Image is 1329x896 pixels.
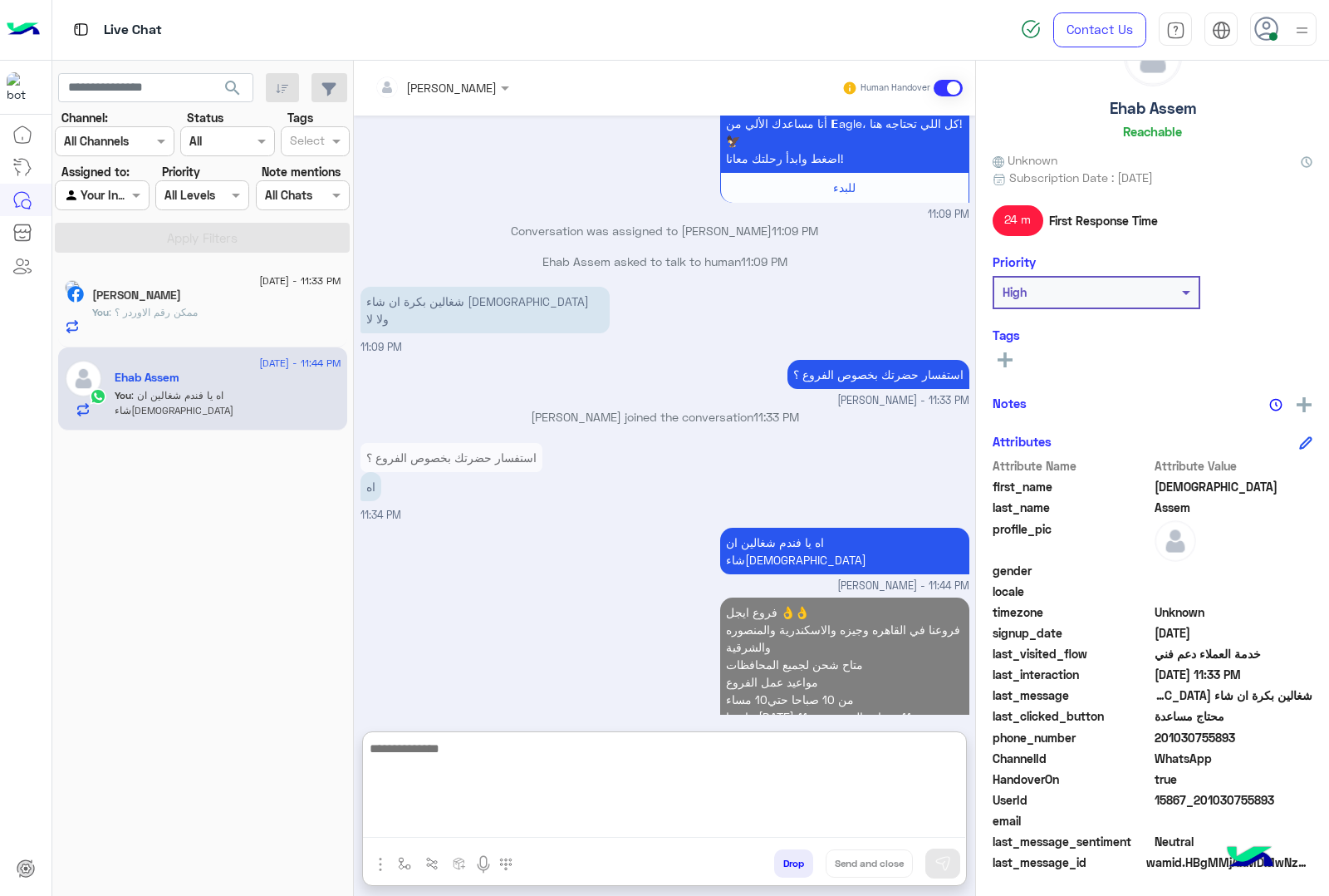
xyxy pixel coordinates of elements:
p: 3/9/2025, 11:09 PM [360,287,610,333]
span: 0 [1155,833,1313,850]
button: create order [446,849,473,877]
span: 11:09 PM [772,224,818,238]
span: 11:33 PM [753,410,799,424]
button: Apply Filters [55,223,350,253]
img: WhatsApp [90,388,106,405]
button: Trigger scenario [419,849,446,877]
span: Ehab [1155,478,1313,495]
img: tab [1166,21,1185,40]
h5: Mohamed Adel [92,288,181,303]
img: tab [71,19,91,40]
span: 2 [1155,750,1313,767]
img: hulul-logo.png [1221,830,1279,888]
span: HandoverOn [993,770,1151,788]
label: Channel: [61,109,108,126]
img: add [1297,397,1312,412]
img: create order [453,857,466,870]
p: Live Chat [104,19,162,42]
h6: Notes [993,396,1027,411]
h5: Ehab Assem [115,371,179,385]
p: 3/9/2025, 11:09 PM [720,91,969,173]
img: Facebook [67,286,84,303]
span: null [1155,562,1313,579]
span: Unknown [1155,603,1313,621]
button: Drop [774,849,813,878]
img: defaultAdmin.png [65,360,102,397]
span: wamid.HBgMMjAxMDMwNzU1ODkzFQIAEhgUM0FGN0REQUExNzg1MkY5MTlERDQA [1146,854,1312,871]
label: Status [187,109,223,126]
img: make a call [499,858,512,871]
span: search [223,78,243,98]
span: gender [993,562,1151,579]
span: true [1155,770,1313,788]
p: 3/9/2025, 11:34 PM [360,443,542,472]
span: last_visited_flow [993,645,1151,662]
span: You [115,389,131,401]
h6: Reachable [1123,124,1182,139]
img: Trigger scenario [425,857,439,870]
span: last_message_id [993,854,1143,871]
span: للبدء [833,180,856,194]
span: timezone [993,603,1151,621]
span: Subscription Date : [DATE] [1009,169,1153,186]
span: signup_date [993,624,1151,642]
span: 11:09 PM [741,254,787,268]
img: 713415422032625 [7,72,37,102]
span: last_interaction [993,666,1151,683]
img: select flow [398,857,411,870]
span: 24 m [993,205,1043,235]
img: spinner [1021,19,1041,39]
a: Contact Us [1053,12,1146,47]
button: Send and close [826,849,913,878]
p: Ehab Assem asked to talk to human [360,253,969,270]
span: null [1155,583,1313,600]
span: First Response Time [1049,212,1158,229]
span: شغالين بكرة ان شاء الله ولا لا [1155,687,1313,704]
span: last_message [993,687,1151,704]
span: null [1155,812,1313,830]
span: You [92,306,109,318]
span: Unknown [993,151,1057,169]
span: last_clicked_button [993,707,1151,725]
span: locale [993,583,1151,600]
div: Select [287,131,325,153]
button: select flow [391,849,419,877]
span: ممكن رقم الاوردر ؟ [109,306,198,318]
p: [PERSON_NAME] joined the conversation [360,408,969,426]
span: محتاج مساعدة [1155,707,1313,725]
span: 15867_201030755893 [1155,791,1313,809]
span: phone_number [993,729,1151,746]
span: profile_pic [993,520,1151,559]
img: send voice note [473,854,493,874]
h5: Ehab Assem [1110,99,1196,118]
h6: Priority [993,254,1036,269]
small: Human Handover [861,81,930,95]
span: 201030755893 [1155,729,1313,746]
a: tab [1159,12,1192,47]
span: [PERSON_NAME] - 11:33 PM [837,393,969,409]
label: Assigned to: [61,163,130,180]
img: send attachment [370,854,390,874]
span: UserId [993,791,1151,809]
span: ChannelId [993,750,1151,767]
span: [DATE] - 11:33 PM [259,273,341,288]
p: 3/9/2025, 11:44 PM [720,528,969,574]
img: defaultAdmin.png [1155,520,1196,562]
span: 2025-09-03T20:33:42.881Z [1155,666,1313,683]
span: [PERSON_NAME] - 11:44 PM [837,578,969,594]
span: [DATE] - 11:44 PM [259,356,341,371]
span: Attribute Name [993,457,1151,475]
span: خدمة العملاء دعم فني [1155,645,1313,662]
label: Tags [287,109,313,126]
img: Logo [7,12,40,47]
span: Attribute Value [1155,457,1313,475]
span: 2025-09-03T20:08:44.673Z [1155,624,1313,642]
img: send message [934,855,951,872]
span: last_name [993,499,1151,516]
span: Assem [1155,499,1313,516]
h6: Attributes [993,434,1052,449]
span: 11:09 PM [928,207,969,223]
label: Priority [162,163,200,180]
span: last_message_sentiment [993,833,1151,850]
p: Conversation was assigned to [PERSON_NAME] [360,222,969,239]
